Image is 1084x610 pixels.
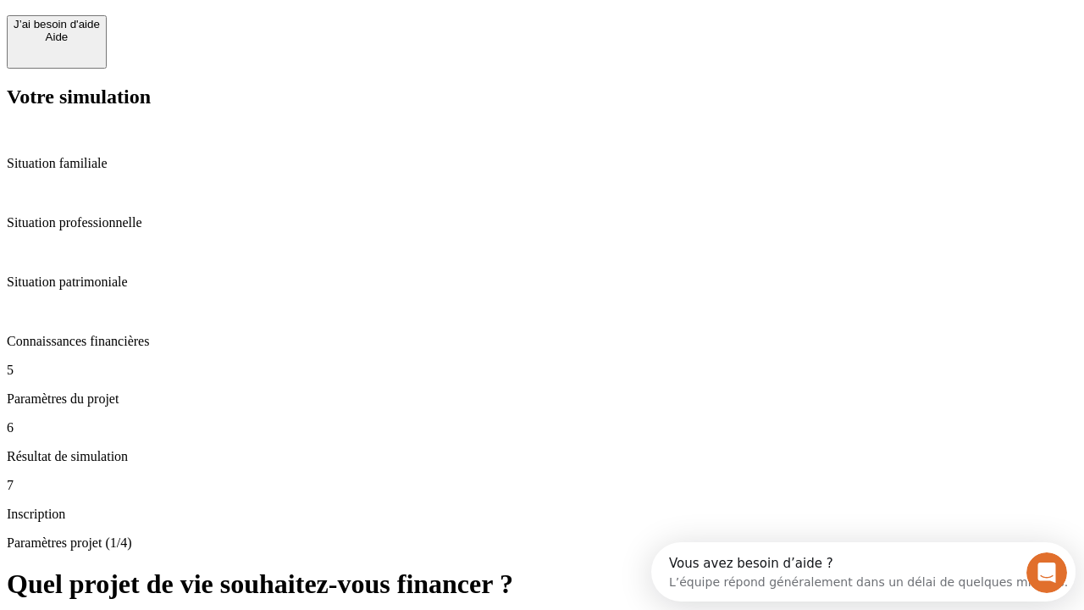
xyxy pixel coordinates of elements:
[7,507,1077,522] p: Inscription
[7,391,1077,407] p: Paramètres du projet
[7,449,1077,464] p: Résultat de simulation
[7,535,1077,551] p: Paramètres projet (1/4)
[18,28,417,46] div: L’équipe répond généralement dans un délai de quelques minutes.
[7,568,1077,600] h1: Quel projet de vie souhaitez-vous financer ?
[14,30,100,43] div: Aide
[7,86,1077,108] h2: Votre simulation
[651,542,1076,602] iframe: Intercom live chat discovery launcher
[7,215,1077,230] p: Situation professionnelle
[7,478,1077,493] p: 7
[7,420,1077,435] p: 6
[1026,552,1067,593] iframe: Intercom live chat
[7,156,1077,171] p: Situation familiale
[7,363,1077,378] p: 5
[18,14,417,28] div: Vous avez besoin d’aide ?
[7,15,107,69] button: J’ai besoin d'aideAide
[14,18,100,30] div: J’ai besoin d'aide
[7,7,467,53] div: Ouvrir le Messenger Intercom
[7,334,1077,349] p: Connaissances financières
[7,274,1077,290] p: Situation patrimoniale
